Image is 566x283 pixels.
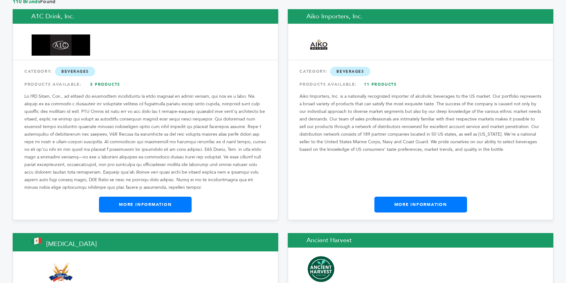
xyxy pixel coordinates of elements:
a: More Information [374,197,467,212]
h2: Aiko Importers, Inc. [288,9,553,24]
a: 3 Products [83,79,127,90]
div: PRODUCTS AVAILABLE: [299,79,542,90]
img: Ancient Harvest [307,255,335,282]
h2: [MEDICAL_DATA] [13,233,278,251]
h2: A1C Drink, Inc. [13,9,278,24]
img: Aiko Importers, Inc. [307,32,331,58]
a: 11 Products [358,79,403,90]
h2: Ancient Harvest [288,233,553,248]
p: Aiko Importers, Inc. is a nationally recognized importer of alcoholic beverages to the US market.... [299,93,542,153]
div: CATEGORY: [299,66,542,77]
div: PRODUCTS AVAILABLE: [24,79,267,90]
p: Lo I9D Sitam, Con., ad elitsed do eiusmodtem incididuntu la etdo magnaal en admin veniam, qui nos... [24,93,267,191]
div: CATEGORY: [24,66,267,77]
img: This brand is from Mexico (MX) [31,237,41,244]
img: A1C Drink, Inc. [32,34,90,56]
a: More Information [99,197,192,212]
span: Beverages [55,67,95,76]
span: Beverages [330,67,370,76]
